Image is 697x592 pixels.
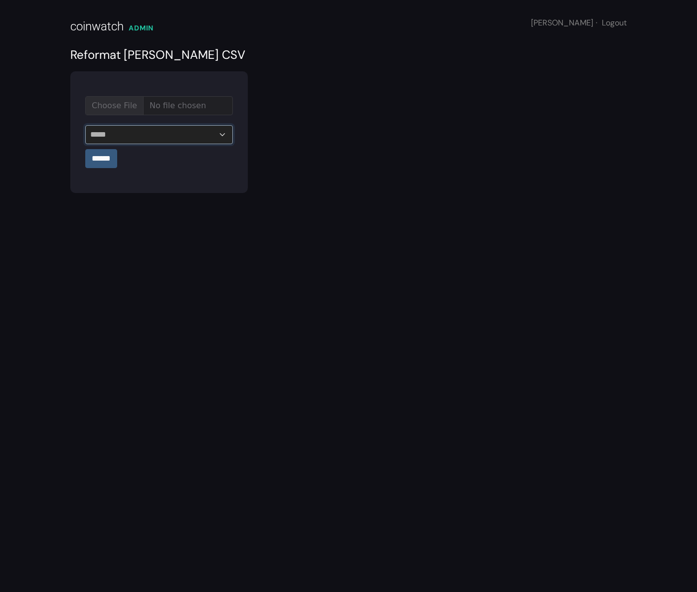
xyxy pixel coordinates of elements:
a: Logout [602,17,627,28]
div: coinwatch [70,17,124,35]
span: · [596,17,597,28]
div: [PERSON_NAME] [531,17,627,29]
div: ADMIN [129,23,154,33]
div: Reformat [PERSON_NAME] CSV [70,46,627,64]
